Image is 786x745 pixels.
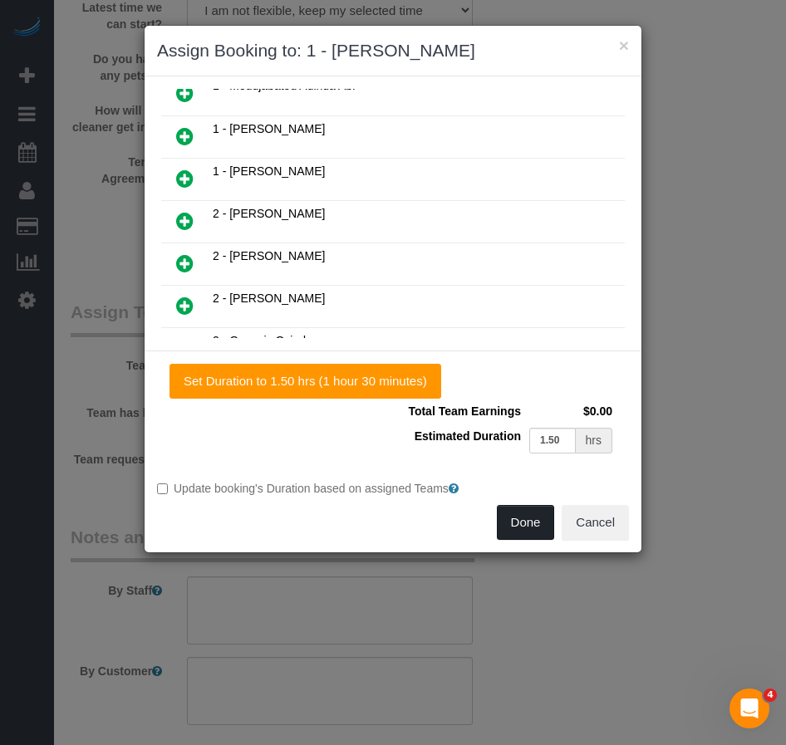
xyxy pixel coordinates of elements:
button: Done [497,505,555,540]
div: hrs [576,428,612,453]
td: $0.00 [525,399,617,424]
input: Update booking's Duration based on assigned Teams [157,483,168,494]
button: × [619,37,629,54]
label: Update booking's Duration based on assigned Teams [157,480,629,497]
button: Cancel [562,505,629,540]
span: 2 - Genesis Oviedo [213,334,312,347]
span: 2 - [PERSON_NAME] [213,249,325,262]
button: Set Duration to 1.50 hrs (1 hour 30 minutes) [169,364,441,399]
td: Total Team Earnings [404,399,525,424]
span: 2 - [PERSON_NAME] [213,292,325,305]
iframe: Intercom live chat [730,689,769,728]
span: 4 [764,689,777,702]
h3: Assign Booking to: 1 - [PERSON_NAME] [157,38,629,63]
span: Estimated Duration [415,429,521,443]
span: 1 - [PERSON_NAME] [213,122,325,135]
span: 2 - [PERSON_NAME] [213,207,325,220]
span: 1 - [PERSON_NAME] [213,164,325,178]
